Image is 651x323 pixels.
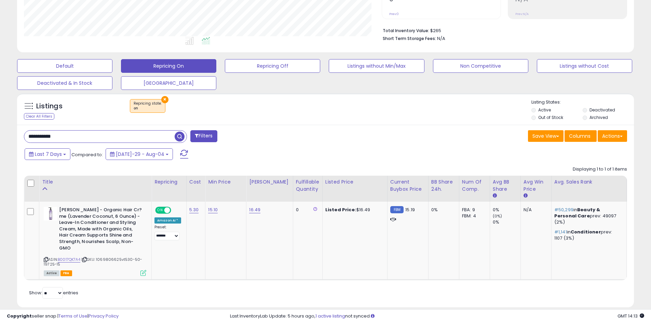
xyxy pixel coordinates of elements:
[25,148,70,160] button: Last 7 Days
[383,28,429,33] b: Total Inventory Value:
[538,115,563,120] label: Out of Stock
[618,313,644,319] span: 2025-08-12 14:13 GMT
[493,193,497,199] small: Avg BB Share.
[121,59,216,73] button: Repricing On
[554,206,573,213] span: #50,299
[24,113,54,120] div: Clear All Filters
[315,313,345,319] a: 1 active listing
[7,313,32,319] strong: Copyright
[493,213,502,219] small: (0%)
[17,76,112,90] button: Deactivated & In Stock
[296,207,317,213] div: 0
[58,313,87,319] a: Terms of Use
[589,115,608,120] label: Archived
[390,206,404,213] small: FBM
[571,229,601,235] span: Conditioner
[296,178,320,193] div: Fulfillable Quantity
[44,207,57,220] img: 31pU-s78RXS._SL40_.jpg
[573,166,627,173] div: Displaying 1 to 1 of 1 items
[565,130,597,142] button: Columns
[524,178,548,193] div: Avg Win Price
[7,313,119,320] div: seller snap | |
[60,270,72,276] span: FBA
[156,207,164,213] span: ON
[554,207,621,226] p: in prev: 49097 (2%)
[329,59,424,73] button: Listings without Min/Max
[389,12,399,16] small: Prev: 0
[106,148,173,160] button: [DATE]-29 - Aug-04
[405,206,415,213] span: 15.19
[493,219,520,225] div: 0%
[554,178,624,186] div: Avg. Sales Rank
[325,206,356,213] b: Listed Price:
[225,59,320,73] button: Repricing Off
[35,151,62,158] span: Last 7 Days
[249,206,260,213] a: 16.49
[121,76,216,90] button: [GEOGRAPHIC_DATA]
[554,229,567,235] span: #1,141
[44,207,146,275] div: ASIN:
[154,217,181,224] div: Amazon AI *
[89,313,119,319] a: Privacy Policy
[44,270,59,276] span: All listings currently available for purchase on Amazon
[17,59,112,73] button: Default
[437,35,445,42] span: N/A
[208,206,218,213] a: 15.10
[462,178,487,193] div: Num of Comp.
[462,213,485,219] div: FBM: 4
[528,130,564,142] button: Save View
[134,106,162,111] div: on
[36,102,63,111] h5: Listings
[154,178,184,186] div: Repricing
[59,207,142,253] b: [PERSON_NAME] - Organic Hair Cr?me (Lavender Coconut, 6 Ounce) - Leave-In Conditioner and Styling...
[598,130,627,142] button: Actions
[554,206,600,219] span: Beauty & Personal Care
[554,229,621,241] p: in prev: 1107 (3%)
[524,207,546,213] div: N/A
[249,178,290,186] div: [PERSON_NAME]
[116,151,164,158] span: [DATE]-29 - Aug-04
[390,178,425,193] div: Current Buybox Price
[537,59,632,73] button: Listings without Cost
[493,207,520,213] div: 0%
[29,290,78,296] span: Show: entries
[431,207,454,213] div: 0%
[325,178,384,186] div: Listed Price
[230,313,644,320] div: Last InventoryLab Update: 5 hours ago, not synced.
[569,133,591,139] span: Columns
[589,107,615,113] label: Deactivated
[208,178,243,186] div: Min Price
[524,193,528,199] small: Avg Win Price.
[538,107,551,113] label: Active
[58,257,80,263] a: B0017QK7A4
[493,178,518,193] div: Avg BB Share
[190,130,217,142] button: Filters
[42,178,149,186] div: Title
[515,12,529,16] small: Prev: N/A
[325,207,382,213] div: $16.49
[154,225,181,240] div: Preset:
[134,101,162,111] span: Repricing state :
[44,257,142,267] span: | SKU: 1069806625vt530-50-19725-15
[189,206,199,213] a: 5.30
[531,99,634,106] p: Listing States:
[383,26,622,34] li: $265
[189,178,203,186] div: Cost
[161,96,168,103] button: ×
[431,178,456,193] div: BB Share 24h.
[71,151,103,158] span: Compared to:
[170,207,181,213] span: OFF
[462,207,485,213] div: FBA: 9
[433,59,528,73] button: Non Competitive
[383,36,436,41] b: Short Term Storage Fees:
